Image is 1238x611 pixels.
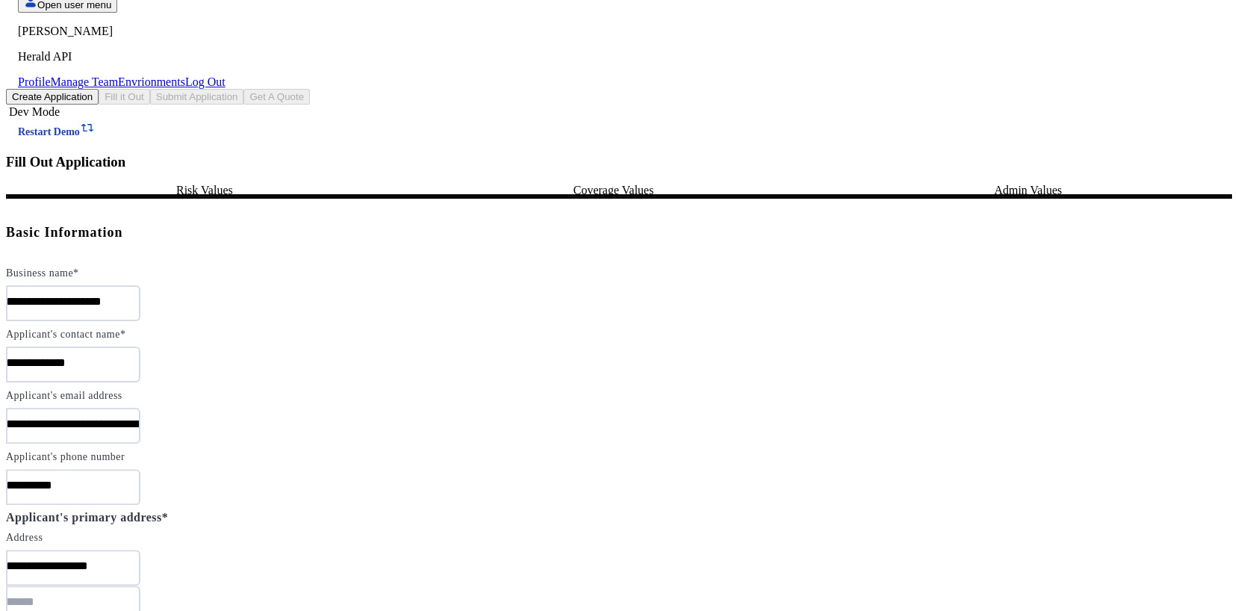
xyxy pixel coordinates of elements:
label: Applicant's contact name* [6,329,125,340]
p: [PERSON_NAME] [18,25,225,38]
div: Open user menu [18,25,225,89]
label: Applicant's phone number [6,451,125,462]
label: Applicant's email address [6,390,122,401]
a: Profile [18,75,51,88]
span: Restart Demo [18,126,80,137]
label: Business name* [6,267,79,279]
label: Address [6,532,43,543]
button: Fill it Out [99,89,150,105]
button: Submit Application [150,89,244,105]
label: Dev Mode [6,105,60,119]
p: Herald API [18,50,225,63]
h3: Fill Out Application [6,154,1232,170]
a: Manage Team [51,75,119,88]
span: Coverage Values [573,184,654,196]
a: Envrionments [118,75,185,88]
button: Create Application [6,89,99,105]
a: Log Out [185,75,225,88]
span: Admin Values [994,184,1062,196]
button: Get A Quote [243,89,310,105]
label: Applicant's primary address* [6,511,168,524]
h5: Basic Information [6,221,1232,244]
button: Restart Demo [6,119,107,140]
span: Risk Values [176,184,233,196]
